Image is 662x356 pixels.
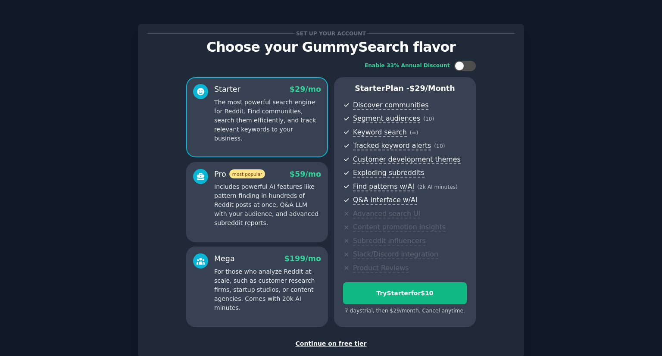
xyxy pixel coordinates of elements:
[353,169,424,178] span: Exploding subreddits
[147,40,515,55] p: Choose your GummySearch flavor
[229,169,265,178] span: most popular
[295,29,368,38] span: Set up your account
[343,289,466,298] div: Try Starter for $10
[214,84,240,95] div: Starter
[353,114,420,123] span: Segment audiences
[353,196,417,205] span: Q&A interface w/AI
[353,237,425,246] span: Subreddit influencers
[353,209,420,219] span: Advanced search UI
[214,253,235,264] div: Mega
[147,339,515,348] div: Continue on free tier
[290,85,321,94] span: $ 29 /mo
[343,83,467,94] p: Starter Plan -
[343,282,467,304] button: TryStarterfor$10
[353,141,431,150] span: Tracked keyword alerts
[423,116,434,122] span: ( 10 )
[214,182,321,228] p: Includes powerful AI features like pattern-finding in hundreds of Reddit posts at once, Q&A LLM w...
[365,62,450,70] div: Enable 33% Annual Discount
[353,250,438,259] span: Slack/Discord integration
[353,155,461,164] span: Customer development themes
[417,184,458,190] span: ( 2k AI minutes )
[214,98,321,143] p: The most powerful search engine for Reddit. Find communities, search them efficiently, and track ...
[290,170,321,178] span: $ 59 /mo
[410,130,418,136] span: ( ∞ )
[353,223,446,232] span: Content promotion insights
[353,182,414,191] span: Find patterns w/AI
[353,128,407,137] span: Keyword search
[214,169,265,180] div: Pro
[343,307,467,315] div: 7 days trial, then $ 29 /month . Cancel anytime.
[214,267,321,312] p: For those who analyze Reddit at scale, such as customer research firms, startup studios, or conte...
[409,84,455,93] span: $ 29 /month
[284,254,321,263] span: $ 199 /mo
[434,143,445,149] span: ( 10 )
[353,101,428,110] span: Discover communities
[353,264,409,273] span: Product Reviews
